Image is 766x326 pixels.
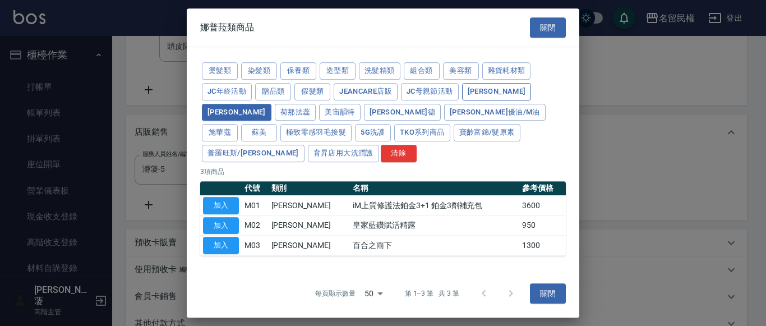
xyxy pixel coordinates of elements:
td: M02 [242,215,269,236]
button: 美宙韻特 [319,104,361,121]
button: [PERSON_NAME] [202,104,271,121]
div: 50 [360,278,387,309]
button: 關閉 [530,17,566,38]
button: 造型類 [320,62,356,80]
th: 參考價格 [519,181,566,196]
button: [PERSON_NAME] [462,83,532,100]
button: [PERSON_NAME]優油/M油 [444,104,546,121]
td: 950 [519,215,566,236]
td: [PERSON_NAME] [269,236,350,256]
p: 第 1–3 筆 共 3 筆 [405,288,459,299]
button: 加入 [203,197,239,214]
button: 美容類 [443,62,479,80]
th: 類別 [269,181,350,196]
button: 假髮類 [294,83,330,100]
button: 雜貨耗材類 [482,62,531,80]
span: 娜普菈類商品 [200,22,254,33]
td: 3600 [519,195,566,215]
button: 加入 [203,217,239,235]
button: JeanCare店販 [334,83,398,100]
p: 每頁顯示數量 [315,288,356,299]
button: JC母親節活動 [401,83,459,100]
button: 5G洗護 [355,124,391,141]
button: 寶齡富錦/髮原素 [454,124,520,141]
button: TKO系列商品 [394,124,450,141]
button: 荷那法蕊 [275,104,316,121]
button: 施華蔻 [202,124,238,141]
button: 極致零感羽毛接髮 [280,124,352,141]
button: 組合類 [404,62,440,80]
button: 清除 [381,145,417,162]
td: [PERSON_NAME] [269,195,350,215]
td: [PERSON_NAME] [269,215,350,236]
button: 保養類 [280,62,316,80]
button: 染髮類 [241,62,277,80]
button: 蘇美 [241,124,277,141]
p: 3 項商品 [200,167,566,177]
button: JC年終活動 [202,83,252,100]
button: 普羅旺斯/[PERSON_NAME] [202,145,304,162]
td: M01 [242,195,269,215]
button: 育昇店用大洗潤護 [308,145,379,162]
button: 關閉 [530,283,566,304]
td: iM上質修護法鉑金3+1 鉑金3劑補充包 [350,195,519,215]
th: 名稱 [350,181,519,196]
td: 1300 [519,236,566,256]
td: 皇家藍鑽賦活精露 [350,215,519,236]
button: 加入 [203,237,239,254]
td: 百合之雨下 [350,236,519,256]
td: M03 [242,236,269,256]
button: 洗髮精類 [359,62,400,80]
button: [PERSON_NAME]德 [364,104,441,121]
th: 代號 [242,181,269,196]
button: 贈品類 [255,83,291,100]
button: 燙髮類 [202,62,238,80]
